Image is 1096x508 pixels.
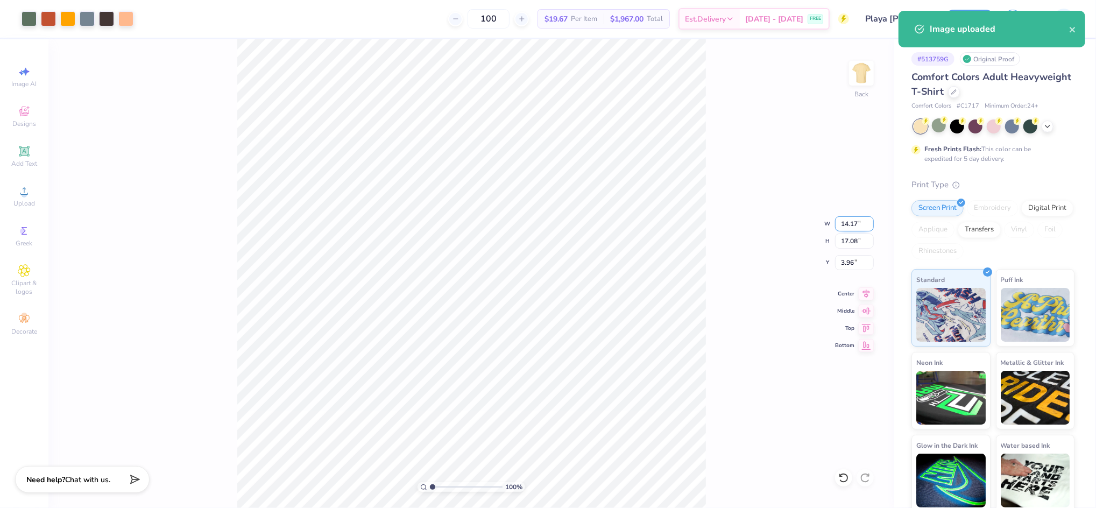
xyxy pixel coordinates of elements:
span: Standard [916,274,945,285]
span: Decorate [11,327,37,336]
span: Total [647,13,663,25]
img: Water based Ink [1001,454,1070,507]
div: This color can be expedited for 5 day delivery. [924,144,1057,164]
span: Center [835,290,854,298]
span: Metallic & Glitter Ink [1001,357,1064,368]
span: Per Item [571,13,597,25]
img: Metallic & Glitter Ink [1001,371,1070,425]
span: $1,967.00 [610,13,644,25]
span: Top [835,324,854,332]
span: Water based Ink [1001,440,1050,451]
div: Vinyl [1004,222,1034,238]
div: Rhinestones [911,243,964,259]
div: Image uploaded [930,23,1069,36]
span: Add Text [11,159,37,168]
img: Back [851,62,872,84]
span: Middle [835,307,854,315]
div: Applique [911,222,954,238]
button: close [1069,23,1077,36]
span: $19.67 [545,13,568,25]
span: Image AI [12,80,37,88]
div: Screen Print [911,200,964,216]
span: Designs [12,119,36,128]
div: # 513759G [911,52,954,66]
span: Est. Delivery [685,13,726,25]
span: Comfort Colors Adult Heavyweight T-Shirt [911,70,1071,98]
img: Puff Ink [1001,288,1070,342]
strong: Need help? [26,475,65,485]
div: Embroidery [967,200,1018,216]
span: Greek [16,239,33,248]
span: Neon Ink [916,357,943,368]
span: 100 % [505,482,522,492]
span: Chat with us. [65,475,110,485]
img: Neon Ink [916,371,986,425]
span: Comfort Colors [911,102,951,111]
span: Minimum Order: 24 + [985,102,1038,111]
strong: Fresh Prints Flash: [924,145,981,153]
input: Untitled Design [857,8,936,30]
span: FREE [810,15,821,23]
span: Glow in the Dark Ink [916,440,978,451]
img: Glow in the Dark Ink [916,454,986,507]
div: Foil [1037,222,1063,238]
span: Upload [13,199,35,208]
div: Print Type [911,179,1074,191]
div: Transfers [958,222,1001,238]
span: Puff Ink [1001,274,1023,285]
div: Original Proof [960,52,1020,66]
input: – – [468,9,510,29]
div: Digital Print [1021,200,1073,216]
span: Bottom [835,342,854,349]
span: [DATE] - [DATE] [745,13,803,25]
div: Back [854,89,868,99]
span: # C1717 [957,102,979,111]
img: Standard [916,288,986,342]
span: Clipart & logos [5,279,43,296]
